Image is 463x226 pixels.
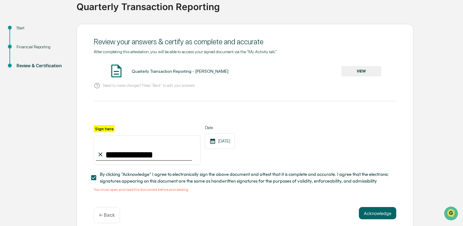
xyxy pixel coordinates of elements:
div: We're available if you need us! [21,53,77,58]
div: Quarterly Transaction Reporting - [PERSON_NAME] [132,69,228,74]
button: VIEW [341,66,381,76]
a: 🖐️Preclearance [4,75,42,86]
span: After completing this attestation, you will be able to access your signed document via the "My Ac... [94,49,277,54]
img: 1746055101610-c473b297-6a78-478c-a979-82029cc54cd1 [6,47,17,58]
span: Pylon [61,104,74,108]
div: 🗄️ [44,78,49,83]
div: Start [17,25,67,31]
div: [DATE] [205,133,235,149]
span: Preclearance [12,77,40,83]
p: Need to make changes? Press "Back" to edit your answers [103,83,195,88]
a: 🗄️Attestations [42,75,78,86]
div: Review & Certification [17,63,67,69]
img: Document Icon [109,63,124,79]
span: Attestations [51,77,76,83]
button: Start new chat [104,49,111,56]
div: 🔎 [6,89,11,94]
button: Acknowledge [359,207,396,219]
label: Date [205,125,235,130]
p: How can we help? [6,13,111,23]
div: 🖐️ [6,78,11,83]
span: By clicking "Acknowledge" I agree to electronically sign the above document and attest that it is... [100,171,391,185]
label: Sign here [94,125,115,132]
p: ← Back [99,212,115,218]
iframe: Open customer support [443,206,460,222]
div: Review your answers & certify as complete and accurate [94,37,396,46]
div: Financial Reporting [17,44,67,50]
a: Powered byPylon [43,103,74,108]
div: You must open and read the document before proceeding. [94,187,396,192]
a: 🔎Data Lookup [4,86,41,97]
div: Start new chat [21,47,100,53]
span: Data Lookup [12,89,39,95]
